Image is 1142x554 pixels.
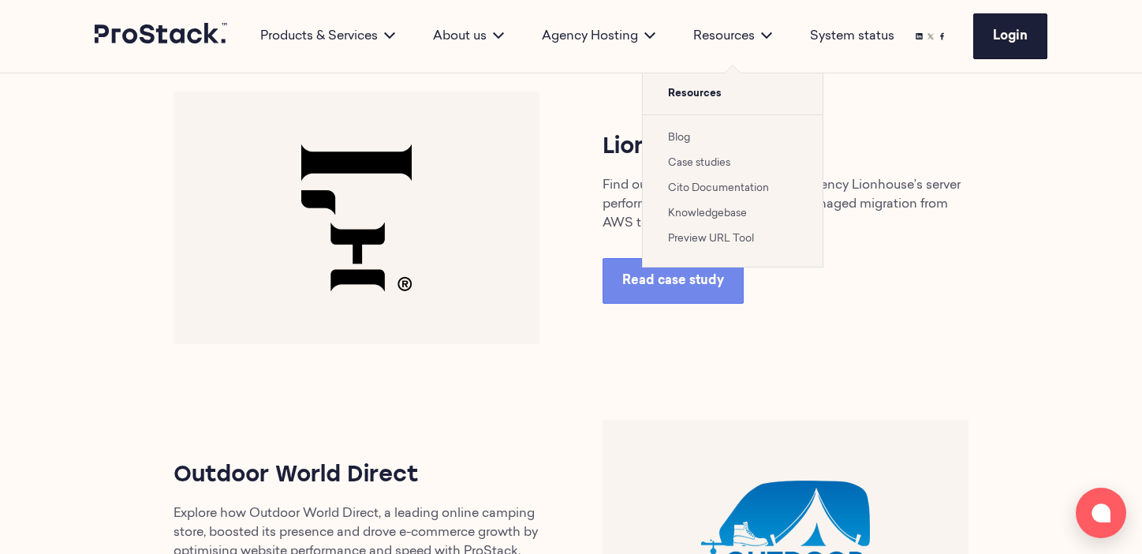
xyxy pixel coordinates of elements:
[622,275,724,287] span: Read case study
[414,27,523,46] div: About us
[668,234,754,244] a: Preview URL Tool
[674,27,791,46] div: Resources
[668,158,730,168] a: Case studies
[241,27,414,46] div: Products & Services
[95,23,229,50] a: Prostack logo
[603,176,968,233] p: Find out how we increased digital agency Lionhouse’s server performance with a smooth, fully mana...
[668,208,747,219] a: Knowledgebase
[174,92,539,344] img: Lionhouse-1-768x530.png
[668,133,690,143] a: Blog
[603,258,744,304] a: Read case study
[973,13,1047,59] a: Login
[174,460,539,492] h3: Outdoor World Direct
[1076,488,1126,538] button: Open chat window
[810,27,894,46] a: System status
[523,27,674,46] div: Agency Hosting
[603,132,968,163] h3: Lionhouse
[643,73,823,114] span: Resources
[668,183,769,193] a: Cito Documentation
[993,30,1028,43] span: Login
